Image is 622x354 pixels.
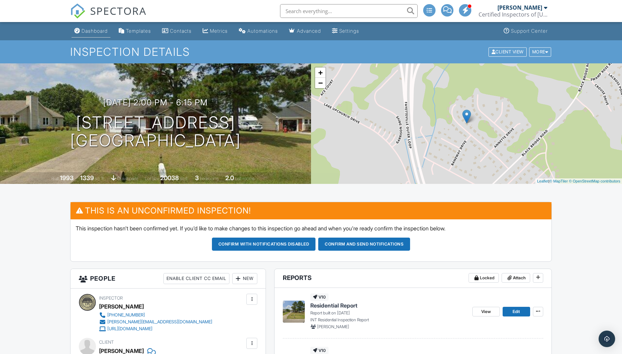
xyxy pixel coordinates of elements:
[537,179,548,183] a: Leaflet
[549,179,568,183] a: © MapTiler
[236,25,281,38] a: Automations (Advanced)
[126,28,151,34] div: Templates
[60,174,74,181] div: 1993
[235,176,255,181] span: bathrooms
[95,176,105,181] span: sq. ft.
[339,28,359,34] div: Settings
[99,301,144,312] div: [PERSON_NAME]
[212,238,316,251] button: Confirm with notifications disabled
[72,25,110,38] a: Dashboard
[145,176,159,181] span: Lot Size
[80,174,94,181] div: 1339
[163,273,229,284] div: Enable Client CC Email
[529,47,551,56] div: More
[103,98,208,107] h3: [DATE] 2:00 pm - 6:15 pm
[511,28,548,34] div: Support Center
[160,174,179,181] div: 20038
[200,25,230,38] a: Metrics
[488,49,528,54] a: Client View
[315,67,325,78] a: Zoom in
[286,25,324,38] a: Advanced
[117,176,138,181] span: crawlspace
[489,47,527,56] div: Client View
[180,176,189,181] span: sq.ft.
[99,312,212,319] a: [PHONE_NUMBER]
[99,319,212,325] a: [PERSON_NAME][EMAIL_ADDRESS][DOMAIN_NAME]
[76,225,546,232] p: This inspection hasn't been confirmed yet. If you'd like to make changes to this inspection go ah...
[569,179,620,183] a: © OpenStreetMap contributors
[225,174,234,181] div: 2.0
[315,78,325,88] a: Zoom out
[247,28,278,34] div: Automations
[599,331,615,347] div: Open Intercom Messenger
[210,28,228,34] div: Metrics
[170,28,192,34] div: Contacts
[107,312,145,318] div: [PHONE_NUMBER]
[82,28,108,34] div: Dashboard
[51,176,59,181] span: Built
[280,4,418,18] input: Search everything...
[318,238,410,251] button: Confirm and send notifications
[70,3,85,19] img: The Best Home Inspection Software - Spectora
[99,295,123,301] span: Inspector
[71,202,551,219] h3: This is an Unconfirmed Inspection!
[70,114,241,150] h1: [STREET_ADDRESS] [GEOGRAPHIC_DATA]
[200,176,219,181] span: bedrooms
[479,11,547,18] div: Certified Inspectors of North Carolina LLC
[107,326,152,332] div: [URL][DOMAIN_NAME]
[70,46,552,58] h1: Inspection Details
[70,9,147,24] a: SPECTORA
[497,4,542,11] div: [PERSON_NAME]
[99,325,212,332] a: [URL][DOMAIN_NAME]
[71,269,266,289] h3: People
[297,28,321,34] div: Advanced
[159,25,194,38] a: Contacts
[232,273,257,284] div: New
[195,174,199,181] div: 3
[107,319,212,325] div: [PERSON_NAME][EMAIL_ADDRESS][DOMAIN_NAME]
[90,3,147,18] span: SPECTORA
[535,178,622,184] div: |
[501,25,550,38] a: Support Center
[116,25,154,38] a: Templates
[99,340,114,345] span: Client
[329,25,362,38] a: Settings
